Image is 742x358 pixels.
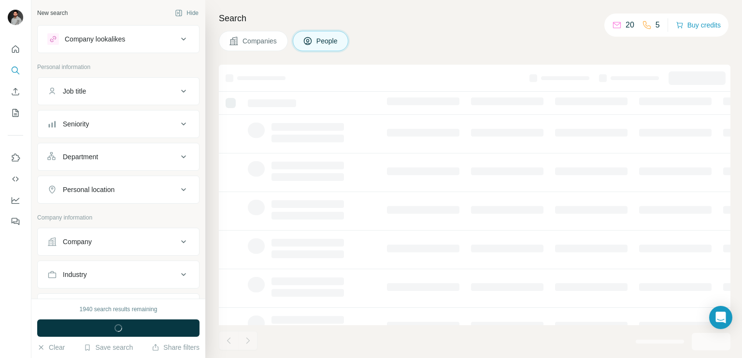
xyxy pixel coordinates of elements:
div: Personal location [63,185,114,194]
button: Company [38,230,199,253]
button: Seniority [38,112,199,136]
button: Feedback [8,213,23,230]
div: Industry [63,270,87,279]
p: Company information [37,213,200,222]
button: Use Surfe on LinkedIn [8,149,23,166]
button: Buy credits [676,18,721,32]
button: Job title [38,80,199,103]
button: Use Surfe API [8,170,23,188]
div: Department [63,152,98,162]
button: My lists [8,104,23,122]
button: Industry [38,263,199,286]
button: Enrich CSV [8,83,23,100]
div: Job title [63,86,86,96]
button: Save search [84,343,133,352]
div: Company [63,237,92,247]
div: Company lookalikes [65,34,125,44]
div: New search [37,9,68,17]
button: HQ location1 [38,296,199,323]
img: Avatar [8,10,23,25]
button: Quick start [8,41,23,58]
p: 5 [656,19,660,31]
button: Search [8,62,23,79]
div: Seniority [63,119,89,129]
div: Open Intercom Messenger [709,306,732,329]
button: Hide [168,6,205,20]
button: Personal location [38,178,199,201]
button: Department [38,145,199,168]
button: Dashboard [8,192,23,209]
p: Personal information [37,63,200,71]
div: 1940 search results remaining [80,305,157,314]
h4: Search [219,12,730,25]
p: 20 [626,19,634,31]
button: Clear [37,343,65,352]
span: People [316,36,339,46]
span: Companies [243,36,278,46]
button: Share filters [152,343,200,352]
button: Company lookalikes [38,28,199,51]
